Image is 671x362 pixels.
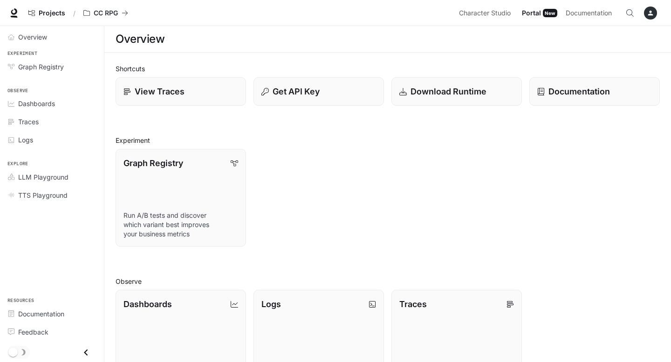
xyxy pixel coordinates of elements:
[4,114,100,130] a: Traces
[562,4,619,22] a: Documentation
[24,4,69,22] a: Go to projects
[4,187,100,203] a: TTS Playground
[548,85,610,98] p: Documentation
[455,4,517,22] a: Character Studio
[253,77,384,106] button: Get API Key
[18,309,64,319] span: Documentation
[459,7,511,19] span: Character Studio
[135,85,185,98] p: View Traces
[18,135,33,145] span: Logs
[4,29,100,45] a: Overview
[518,4,561,22] a: PortalNew
[116,135,660,145] h2: Experiment
[543,9,557,17] div: New
[116,30,164,48] h1: Overview
[116,276,660,286] h2: Observe
[123,298,172,310] p: Dashboards
[18,32,47,42] span: Overview
[4,324,100,340] a: Feedback
[123,211,238,239] p: Run A/B tests and discover which variant best improves your business metrics
[69,8,79,18] div: /
[4,306,100,322] a: Documentation
[8,347,18,357] span: Dark mode toggle
[261,298,281,310] p: Logs
[4,59,100,75] a: Graph Registry
[79,4,132,22] button: All workspaces
[18,62,64,72] span: Graph Registry
[411,85,486,98] p: Download Runtime
[18,99,55,108] span: Dashboards
[621,4,639,22] button: Open Command Menu
[4,132,100,148] a: Logs
[94,9,118,17] p: CC RPG
[4,169,100,185] a: LLM Playground
[116,77,246,106] a: View Traces
[39,9,65,17] span: Projects
[566,7,612,19] span: Documentation
[529,77,660,106] a: Documentation
[273,85,320,98] p: Get API Key
[18,117,39,127] span: Traces
[522,7,541,19] span: Portal
[75,343,96,362] button: Close drawer
[18,172,68,182] span: LLM Playground
[399,298,427,310] p: Traces
[4,95,100,112] a: Dashboards
[391,77,522,106] a: Download Runtime
[18,190,68,200] span: TTS Playground
[18,327,48,337] span: Feedback
[123,157,183,169] p: Graph Registry
[116,149,246,247] a: Graph RegistryRun A/B tests and discover which variant best improves your business metrics
[116,64,660,74] h2: Shortcuts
